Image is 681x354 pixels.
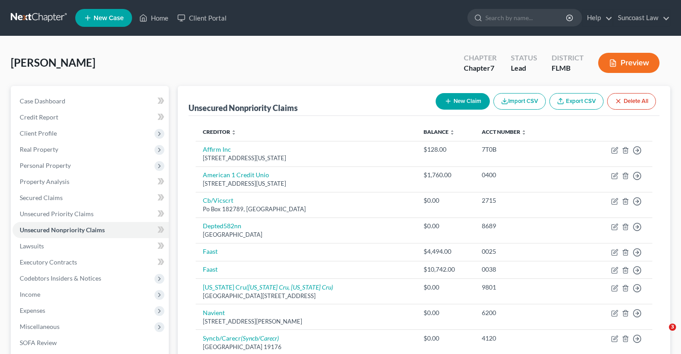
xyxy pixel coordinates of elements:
[436,93,490,110] button: New Claim
[13,174,169,190] a: Property Analysis
[20,97,65,105] span: Case Dashboard
[20,274,101,282] span: Codebtors Insiders & Notices
[493,93,546,110] button: Import CSV
[20,145,58,153] span: Real Property
[203,343,409,351] div: [GEOGRAPHIC_DATA] 19176
[203,292,409,300] div: [GEOGRAPHIC_DATA][STREET_ADDRESS]
[424,334,468,343] div: $0.00
[203,179,409,188] div: [STREET_ADDRESS][US_STATE]
[482,222,583,230] div: 8689
[598,53,660,73] button: Preview
[203,205,409,213] div: Po Box 182789, [GEOGRAPHIC_DATA]
[203,230,409,239] div: [GEOGRAPHIC_DATA]
[13,109,169,125] a: Credit Report
[20,113,58,121] span: Credit Report
[20,210,94,218] span: Unsecured Priority Claims
[188,102,298,113] div: Unsecured Nonpriority Claims
[511,53,537,63] div: Status
[20,242,44,250] span: Lawsuits
[20,226,105,234] span: Unsecured Nonpriority Claims
[511,63,537,73] div: Lead
[482,334,583,343] div: 4120
[464,63,497,73] div: Chapter
[231,130,236,135] i: unfold_more
[13,93,169,109] a: Case Dashboard
[424,196,468,205] div: $0.00
[13,206,169,222] a: Unsecured Priority Claims
[482,283,583,292] div: 9801
[203,317,409,326] div: [STREET_ADDRESS][PERSON_NAME]
[20,290,40,298] span: Income
[20,129,57,137] span: Client Profile
[613,10,670,26] a: Suncoast Law
[521,130,527,135] i: unfold_more
[13,190,169,206] a: Secured Claims
[607,93,656,110] button: Delete All
[424,247,468,256] div: $4,494.00
[482,145,583,154] div: 7T0B
[482,196,583,205] div: 2715
[20,258,77,266] span: Executory Contracts
[424,222,468,230] div: $0.00
[490,64,494,72] span: 7
[203,334,279,342] a: Syncb/Carecr(Syncb/Carecr)
[424,265,468,274] div: $10,742.00
[424,283,468,292] div: $0.00
[424,171,468,179] div: $1,760.00
[203,247,218,255] a: Faast
[549,93,604,110] a: Export CSV
[482,171,583,179] div: 0400
[552,63,584,73] div: FLMB
[11,56,95,69] span: [PERSON_NAME]
[424,128,455,135] a: Balance unfold_more
[135,10,173,26] a: Home
[13,222,169,238] a: Unsecured Nonpriority Claims
[13,238,169,254] a: Lawsuits
[203,145,231,153] a: Affirm Inc
[651,324,672,345] iframe: Intercom live chat
[246,283,333,291] i: ([US_STATE] Cru, [US_STATE] Cru)
[20,178,69,185] span: Property Analysis
[20,323,60,330] span: Miscellaneous
[424,145,468,154] div: $128.00
[203,283,333,291] a: [US_STATE] Cru([US_STATE] Cru, [US_STATE] Cru)
[13,254,169,270] a: Executory Contracts
[424,308,468,317] div: $0.00
[20,194,63,201] span: Secured Claims
[203,171,269,179] a: American 1 Credit Unio
[450,130,455,135] i: unfold_more
[482,265,583,274] div: 0038
[203,128,236,135] a: Creditor unfold_more
[20,339,57,346] span: SOFA Review
[482,308,583,317] div: 6200
[552,53,584,63] div: District
[482,247,583,256] div: 0025
[485,9,567,26] input: Search by name...
[94,15,124,21] span: New Case
[20,162,71,169] span: Personal Property
[203,309,225,316] a: Navient
[482,128,527,135] a: Acct Number unfold_more
[203,196,233,204] a: Cb/Vicscrt
[241,334,279,342] i: (Syncb/Carecr)
[203,265,218,273] a: Faast
[13,335,169,351] a: SOFA Review
[203,222,241,230] a: Depted582nn
[203,154,409,162] div: [STREET_ADDRESS][US_STATE]
[20,307,45,314] span: Expenses
[669,324,676,331] span: 3
[173,10,231,26] a: Client Portal
[582,10,612,26] a: Help
[464,53,497,63] div: Chapter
